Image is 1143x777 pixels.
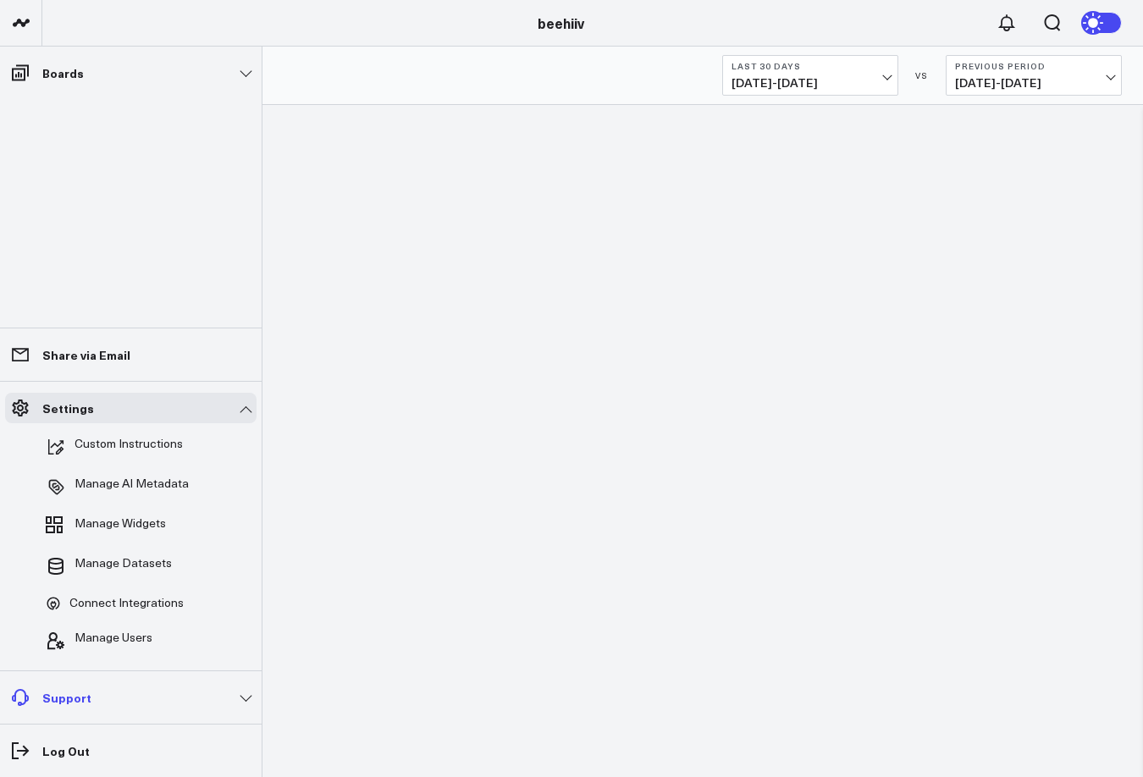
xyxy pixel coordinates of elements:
button: Custom Instructions [39,428,183,466]
a: Log Out [5,736,257,766]
p: Support [42,691,91,704]
button: Previous Period[DATE]-[DATE] [946,55,1122,96]
span: Manage Users [75,631,152,651]
p: Share via Email [42,348,130,361]
b: Last 30 Days [732,61,889,71]
span: Manage Datasets [75,556,172,576]
span: [DATE] - [DATE] [955,76,1113,90]
a: Connect Integrations [39,587,206,620]
a: Manage Datasets [39,548,206,585]
button: Last 30 Days[DATE]-[DATE] [722,55,898,96]
p: Manage AI Metadata [75,477,189,497]
span: Connect Integrations [69,596,184,611]
a: beehiiv [538,14,584,32]
div: VS [907,70,937,80]
span: Manage Widgets [75,516,166,537]
a: Manage Widgets [39,508,206,545]
p: Boards [42,66,84,80]
button: Manage Users [39,622,152,659]
p: Custom Instructions [75,437,183,457]
span: [DATE] - [DATE] [732,76,889,90]
p: Settings [42,401,94,415]
b: Previous Period [955,61,1113,71]
a: Manage AI Metadata [39,468,206,505]
p: Log Out [42,744,90,758]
